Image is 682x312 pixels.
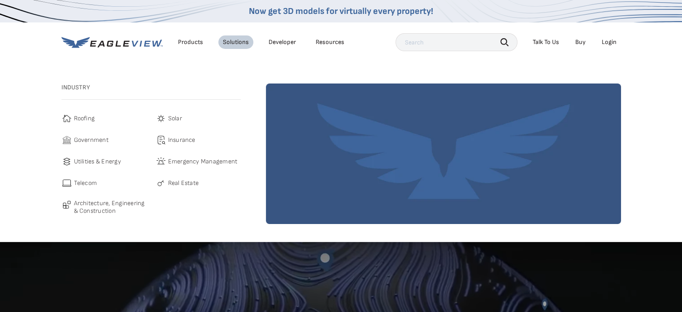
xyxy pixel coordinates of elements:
a: Solar [156,113,241,124]
h3: Industry [61,83,241,92]
input: Search [395,33,517,51]
a: Utilities & Energy [61,156,147,167]
span: Real Estate [168,178,199,189]
span: Telecom [74,178,97,189]
a: Emergency Management [156,156,241,167]
span: Architecture, Engineering & Construction [74,199,147,215]
span: Insurance [168,135,195,145]
span: Emergency Management [168,156,238,167]
img: insurance-icon.svg [156,135,166,145]
img: architecture-icon.svg [61,199,72,210]
img: utilities-icon.svg [61,156,72,167]
div: Resources [316,38,344,46]
img: emergency-icon.svg [156,156,166,167]
a: Government [61,135,147,145]
img: telecom-icon.svg [61,178,72,189]
a: Insurance [156,135,241,145]
div: Login [602,38,617,46]
a: Real Estate [156,178,241,189]
span: Solar [168,113,182,124]
a: Developer [269,38,296,46]
span: Utilities & Energy [74,156,121,167]
span: Government [74,135,109,145]
div: Solutions [223,38,249,46]
a: Telecom [61,178,147,189]
a: Now get 3D models for virtually every property! [249,6,433,17]
a: Architecture, Engineering & Construction [61,199,147,215]
span: Roofing [74,113,95,124]
img: roofing-icon.svg [61,113,72,124]
a: Buy [575,38,586,46]
a: Roofing [61,113,147,124]
div: Talk To Us [533,38,559,46]
div: Products [178,38,203,46]
img: real-estate-icon.svg [156,178,166,189]
img: solutions-default-image-1.webp [266,83,621,224]
img: solar-icon.svg [156,113,166,124]
img: government-icon.svg [61,135,72,145]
